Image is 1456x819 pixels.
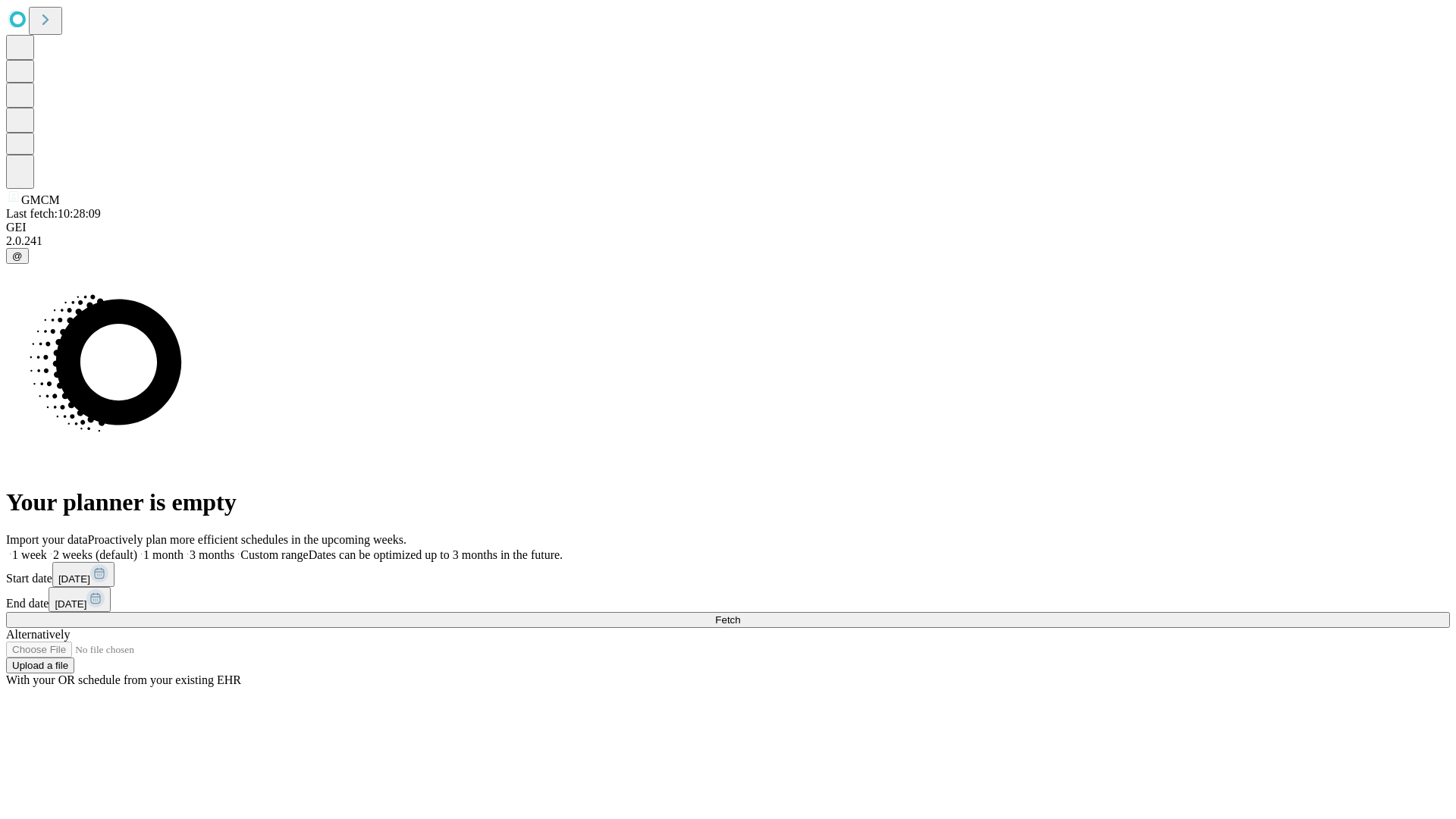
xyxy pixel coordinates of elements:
[6,628,70,641] span: Alternatively
[6,673,241,686] span: With your OR schedule from your existing EHR
[58,573,90,585] span: [DATE]
[6,533,88,546] span: Import your data
[12,548,47,561] span: 1 week
[6,612,1450,628] button: Fetch
[6,657,74,673] button: Upload a file
[6,234,1450,248] div: 2.0.241
[55,598,86,610] span: [DATE]
[240,548,308,561] span: Custom range
[52,562,115,587] button: [DATE]
[6,248,29,264] button: @
[6,221,1450,234] div: GEI
[88,533,406,546] span: Proactively plan more efficient schedules in the upcoming weeks.
[53,548,137,561] span: 2 weeks (default)
[21,193,60,206] span: GMCM
[190,548,234,561] span: 3 months
[143,548,184,561] span: 1 month
[6,562,1450,587] div: Start date
[309,548,563,561] span: Dates can be optimized up to 3 months in the future.
[715,614,740,626] span: Fetch
[12,250,23,262] span: @
[6,207,101,220] span: Last fetch: 10:28:09
[6,488,1450,516] h1: Your planner is empty
[49,587,111,612] button: [DATE]
[6,587,1450,612] div: End date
